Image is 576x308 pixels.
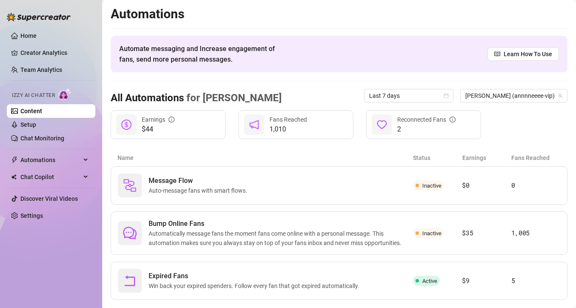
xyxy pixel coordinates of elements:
[462,153,512,163] article: Earnings
[20,121,36,128] a: Setup
[123,226,137,240] span: comment
[111,91,282,105] h3: All Automations
[269,124,307,134] span: 1,010
[142,124,175,134] span: $44
[117,153,413,163] article: Name
[413,153,462,163] article: Status
[422,230,441,237] span: Inactive
[397,124,456,134] span: 2
[249,120,259,130] span: notification
[7,13,71,21] img: logo-BBDzfeDw.svg
[422,278,437,284] span: Active
[11,157,18,163] span: thunderbolt
[462,228,511,238] article: $35
[20,195,78,202] a: Discover Viral Videos
[58,88,72,100] img: AI Chatter
[119,43,283,65] span: Automate messaging and Increase engagement of fans, send more personal messages.
[558,93,563,98] span: team
[397,115,456,124] div: Reconnected Fans
[149,176,251,186] span: Message Flow
[369,89,448,102] span: Last 7 days
[12,91,55,100] span: Izzy AI Chatter
[123,274,137,288] span: rollback
[462,180,511,191] article: $0
[511,180,560,191] article: 0
[511,276,560,286] article: 5
[149,229,413,248] span: Automatically message fans the moment fans come online with a personal message. This automation m...
[422,183,441,189] span: Inactive
[487,47,559,61] a: Learn How To Use
[149,281,363,291] span: Win back your expired spenders. Follow every fan that got expired automatically.
[444,93,449,98] span: calendar
[20,153,81,167] span: Automations
[20,212,43,219] a: Settings
[450,117,456,123] span: info-circle
[547,279,567,299] iframe: Intercom live chat
[511,228,560,238] article: 1,005
[169,117,175,123] span: info-circle
[142,115,175,124] div: Earnings
[269,116,307,123] span: Fans Reached
[511,153,561,163] article: Fans Reached
[462,276,511,286] article: $9
[20,135,64,142] a: Chat Monitoring
[20,32,37,39] a: Home
[121,120,132,130] span: dollar
[184,92,282,104] span: for [PERSON_NAME]
[111,6,567,22] h2: Automations
[149,186,251,195] span: Auto-message fans with smart flows.
[465,89,562,102] span: Anne (annnneeee-vip)
[504,49,552,59] span: Learn How To Use
[20,46,89,60] a: Creator Analytics
[11,174,17,180] img: Chat Copilot
[377,120,387,130] span: heart
[149,219,413,229] span: Bump Online Fans
[20,66,62,73] a: Team Analytics
[123,179,137,192] img: svg%3e
[494,51,500,57] span: read
[149,271,363,281] span: Expired Fans
[20,108,42,114] a: Content
[20,170,81,184] span: Chat Copilot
